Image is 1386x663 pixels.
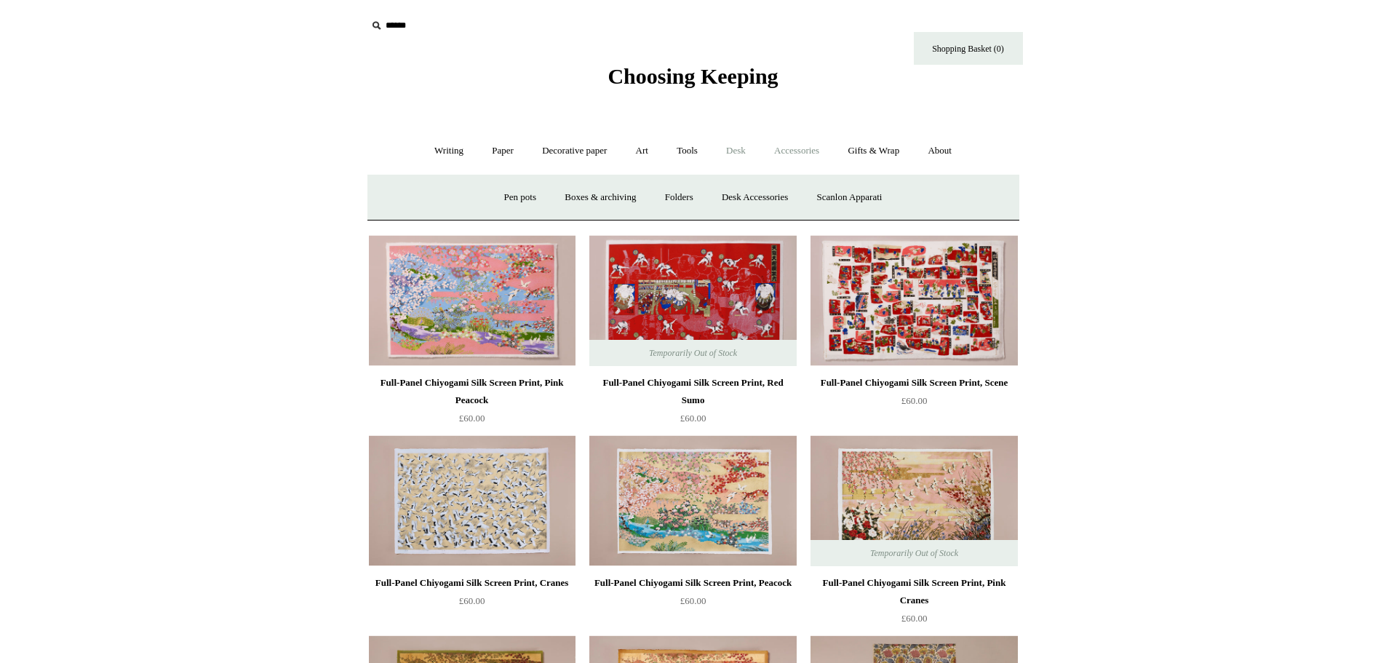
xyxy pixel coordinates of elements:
a: Full-Panel Chiyogami Silk Screen Print, Peacock Full-Panel Chiyogami Silk Screen Print, Peacock [589,435,796,566]
div: Full-Panel Chiyogami Silk Screen Print, Scene [814,374,1013,392]
a: Paper [479,132,527,170]
a: Full-Panel Chiyogami Silk Screen Print, Cranes Full-Panel Chiyogami Silk Screen Print, Cranes [369,435,575,566]
a: Full-Panel Chiyogami Silk Screen Print, Red Sumo Full-Panel Chiyogami Silk Screen Print, Red Sumo... [589,235,796,366]
img: Full-Panel Chiyogami Silk Screen Print, Scene [811,235,1017,366]
a: Desk Accessories [709,178,801,217]
a: Full-Panel Chiyogami Silk Screen Print, Red Sumo £60.00 [589,374,796,434]
span: £60.00 [459,413,485,424]
a: Full-Panel Chiyogami Silk Screen Print, Pink Cranes Full-Panel Chiyogami Silk Screen Print, Pink ... [811,435,1017,566]
a: Pen pots [491,178,549,217]
a: Shopping Basket (0) [914,32,1023,65]
a: Decorative paper [529,132,620,170]
a: Full-Panel Chiyogami Silk Screen Print, Peacock £60.00 [589,574,796,634]
div: Full-Panel Chiyogami Silk Screen Print, Pink Cranes [814,574,1013,609]
span: £60.00 [901,613,928,624]
img: Full-Panel Chiyogami Silk Screen Print, Red Sumo [589,235,796,366]
a: Choosing Keeping [608,76,778,86]
a: Tools [664,132,711,170]
a: Full-Panel Chiyogami Silk Screen Print, Pink Peacock Full-Panel Chiyogami Silk Screen Print, Pink... [369,235,575,366]
span: £60.00 [680,413,706,424]
a: Desk [713,132,759,170]
a: Scanlon Apparati [804,178,896,217]
a: About [915,132,965,170]
a: Full-Panel Chiyogami Silk Screen Print, Scene Full-Panel Chiyogami Silk Screen Print, Scene [811,235,1017,366]
img: Full-Panel Chiyogami Silk Screen Print, Pink Cranes [811,435,1017,566]
span: Temporarily Out of Stock [856,540,973,566]
a: Writing [421,132,477,170]
span: Temporarily Out of Stock [634,340,752,366]
img: Full-Panel Chiyogami Silk Screen Print, Cranes [369,435,575,566]
span: £60.00 [680,595,706,606]
a: Gifts & Wrap [835,132,912,170]
img: Full-Panel Chiyogami Silk Screen Print, Peacock [589,435,796,566]
a: Full-Panel Chiyogami Silk Screen Print, Pink Cranes £60.00 [811,574,1017,634]
span: £60.00 [459,595,485,606]
div: Full-Panel Chiyogami Silk Screen Print, Peacock [593,574,792,592]
a: Folders [652,178,706,217]
img: Full-Panel Chiyogami Silk Screen Print, Pink Peacock [369,235,575,366]
div: Full-Panel Chiyogami Silk Screen Print, Red Sumo [593,374,792,409]
span: £60.00 [901,395,928,406]
div: Full-Panel Chiyogami Silk Screen Print, Pink Peacock [373,374,572,409]
a: Accessories [761,132,832,170]
a: Full-Panel Chiyogami Silk Screen Print, Pink Peacock £60.00 [369,374,575,434]
span: Choosing Keeping [608,64,778,88]
div: Full-Panel Chiyogami Silk Screen Print, Cranes [373,574,572,592]
a: Full-Panel Chiyogami Silk Screen Print, Cranes £60.00 [369,574,575,634]
a: Full-Panel Chiyogami Silk Screen Print, Scene £60.00 [811,374,1017,434]
a: Boxes & archiving [551,178,649,217]
a: Art [623,132,661,170]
